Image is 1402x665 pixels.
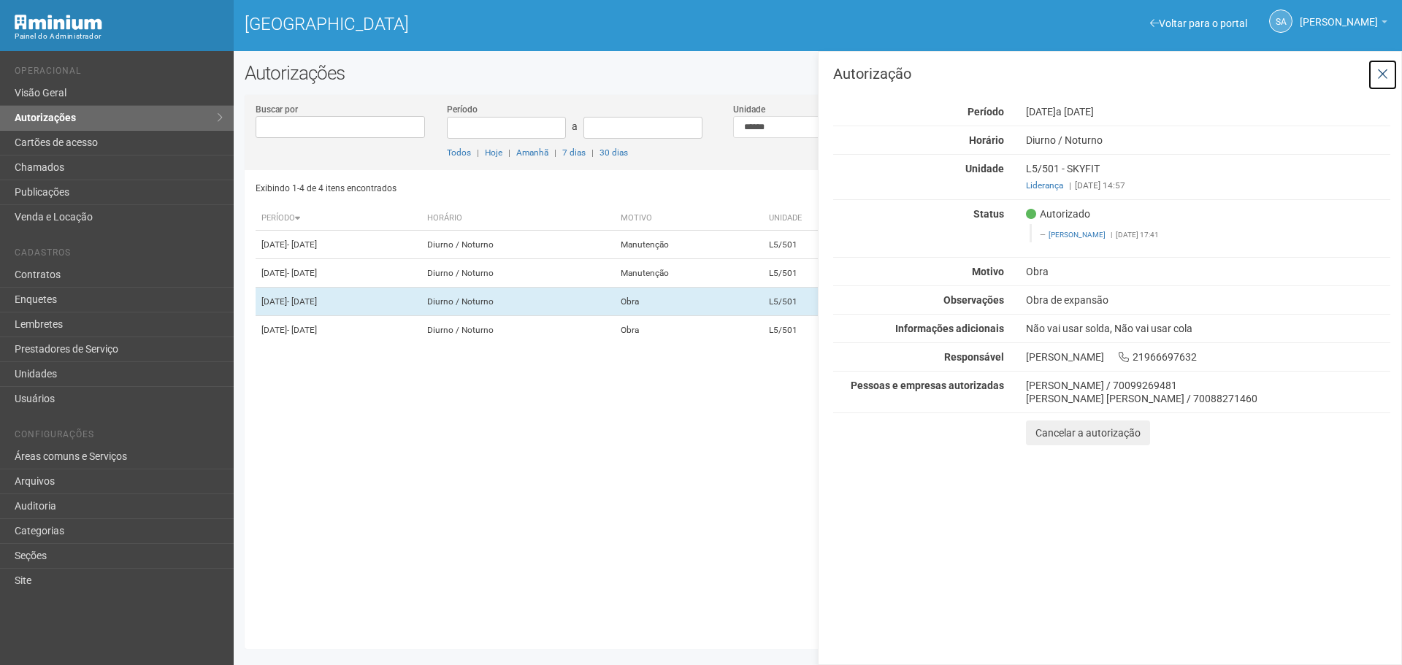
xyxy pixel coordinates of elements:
[615,288,763,316] td: Obra
[763,316,873,345] td: L5/501
[733,103,765,116] label: Unidade
[256,207,421,231] th: Período
[1026,392,1390,405] div: [PERSON_NAME] [PERSON_NAME] / 70088271460
[421,288,615,316] td: Diurno / Noturno
[833,66,1390,81] h3: Autorização
[763,288,873,316] td: L5/501
[15,30,223,43] div: Painel do Administrador
[1040,230,1382,240] footer: [DATE] 17:41
[1015,350,1401,364] div: [PERSON_NAME] 21966697632
[763,259,873,288] td: L5/501
[615,316,763,345] td: Obra
[421,207,615,231] th: Horário
[256,316,421,345] td: [DATE]
[245,15,807,34] h1: [GEOGRAPHIC_DATA]
[1015,322,1401,335] div: Não vai usar solda, Não vai usar cola
[287,325,317,335] span: - [DATE]
[1026,180,1063,191] a: Liderança
[562,147,586,158] a: 7 dias
[15,15,102,30] img: Minium
[1015,293,1401,307] div: Obra de expansão
[421,259,615,288] td: Diurno / Noturno
[973,208,1004,220] strong: Status
[615,231,763,259] td: Manutenção
[591,147,594,158] span: |
[485,147,502,158] a: Hoje
[15,429,223,445] li: Configurações
[972,266,1004,277] strong: Motivo
[615,259,763,288] td: Manutenção
[447,147,471,158] a: Todos
[944,351,1004,363] strong: Responsável
[1056,106,1094,118] span: a [DATE]
[287,239,317,250] span: - [DATE]
[968,106,1004,118] strong: Período
[421,316,615,345] td: Diurno / Noturno
[1069,180,1071,191] span: |
[615,207,763,231] th: Motivo
[1269,9,1292,33] a: SA
[851,380,1004,391] strong: Pessoas e empresas autorizadas
[965,163,1004,174] strong: Unidade
[895,323,1004,334] strong: Informações adicionais
[508,147,510,158] span: |
[15,66,223,81] li: Operacional
[256,288,421,316] td: [DATE]
[287,268,317,278] span: - [DATE]
[1015,134,1401,147] div: Diurno / Noturno
[1015,265,1401,278] div: Obra
[1015,162,1401,192] div: L5/501 - SKYFIT
[477,147,479,158] span: |
[763,231,873,259] td: L5/501
[245,62,1391,84] h2: Autorizações
[1015,105,1401,118] div: [DATE]
[1111,231,1112,239] span: |
[287,296,317,307] span: - [DATE]
[600,147,628,158] a: 30 dias
[256,177,813,199] div: Exibindo 1-4 de 4 itens encontrados
[256,231,421,259] td: [DATE]
[572,120,578,132] span: a
[554,147,556,158] span: |
[1049,231,1106,239] a: [PERSON_NAME]
[1026,420,1150,445] button: Cancelar a autorização
[421,231,615,259] td: Diurno / Noturno
[1026,207,1090,220] span: Autorizado
[1300,2,1378,28] span: Silvio Anjos
[447,103,478,116] label: Período
[256,259,421,288] td: [DATE]
[516,147,548,158] a: Amanhã
[256,103,298,116] label: Buscar por
[763,207,873,231] th: Unidade
[969,134,1004,146] strong: Horário
[1026,179,1390,192] div: [DATE] 14:57
[943,294,1004,306] strong: Observações
[15,247,223,263] li: Cadastros
[1300,18,1387,30] a: [PERSON_NAME]
[1026,379,1390,392] div: [PERSON_NAME] / 70099269481
[1150,18,1247,29] a: Voltar para o portal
